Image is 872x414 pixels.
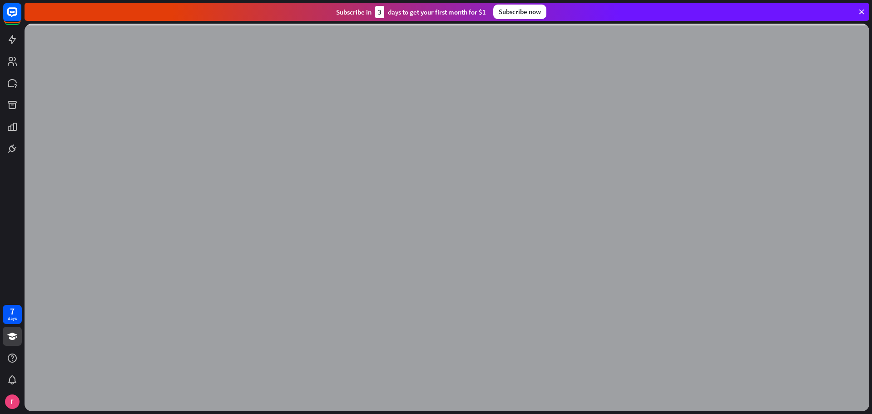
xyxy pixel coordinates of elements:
[3,305,22,324] a: 7 days
[10,307,15,315] div: 7
[8,315,17,322] div: days
[375,6,384,18] div: 3
[493,5,546,19] div: Subscribe now
[336,6,486,18] div: Subscribe in days to get your first month for $1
